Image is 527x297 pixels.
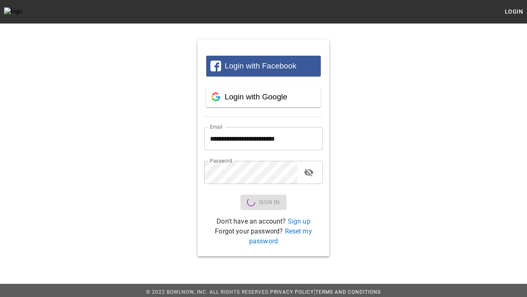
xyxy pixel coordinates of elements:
button: Login with Facebook [206,56,321,76]
span: © 2022 BowlNow, Inc. All Rights Reserved. [146,289,270,295]
a: Sign up [288,217,310,225]
button: Login with Google [206,87,321,107]
a: Terms and Conditions [315,289,381,295]
p: Forgot your password? [204,226,323,246]
img: logo [4,7,49,16]
span: Login with Google [225,92,287,101]
span: Login with Facebook [225,61,296,70]
p: Don't have an account? [204,217,323,226]
a: Reset my password [249,227,312,245]
button: toggle password visibility [301,164,317,181]
a: Privacy Policy [270,289,314,295]
button: Login [501,4,527,19]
